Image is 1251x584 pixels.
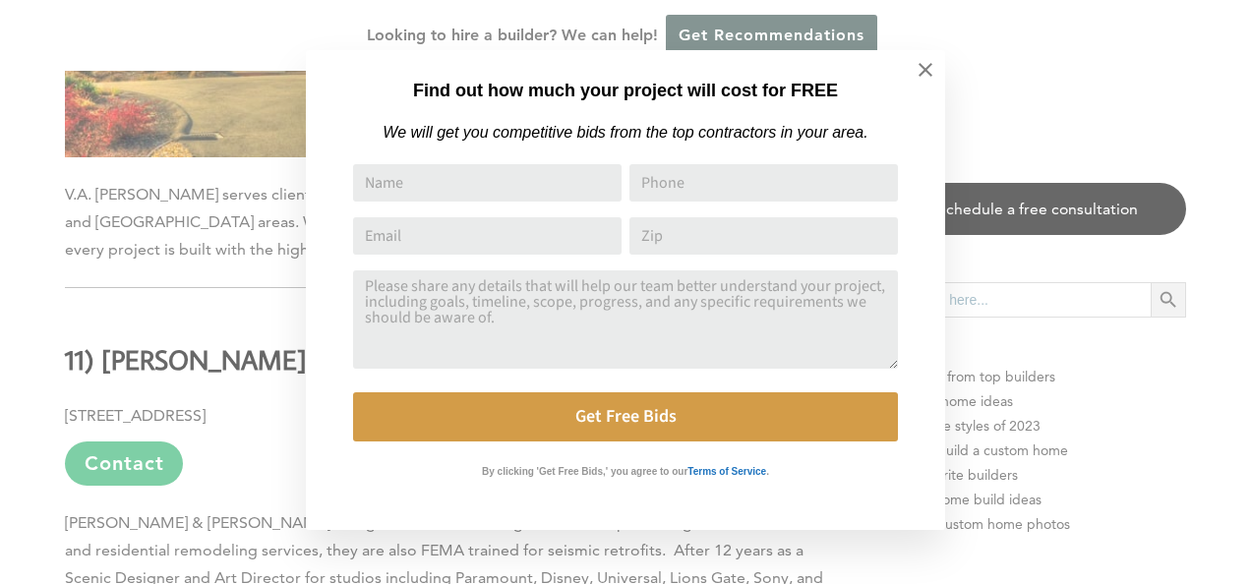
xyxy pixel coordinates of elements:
em: We will get you competitive bids from the top contractors in your area. [383,124,867,141]
strong: By clicking 'Get Free Bids,' you agree to our [482,466,687,477]
button: Close [891,35,960,104]
strong: Find out how much your project will cost for FREE [413,81,838,100]
input: Zip [629,217,898,255]
iframe: Drift Widget Chat Controller [873,442,1227,560]
strong: Terms of Service [687,466,766,477]
textarea: Comment or Message [353,270,898,369]
input: Phone [629,164,898,202]
a: Terms of Service [687,461,766,478]
strong: . [766,466,769,477]
input: Name [353,164,622,202]
button: Get Free Bids [353,392,898,441]
input: Email Address [353,217,622,255]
